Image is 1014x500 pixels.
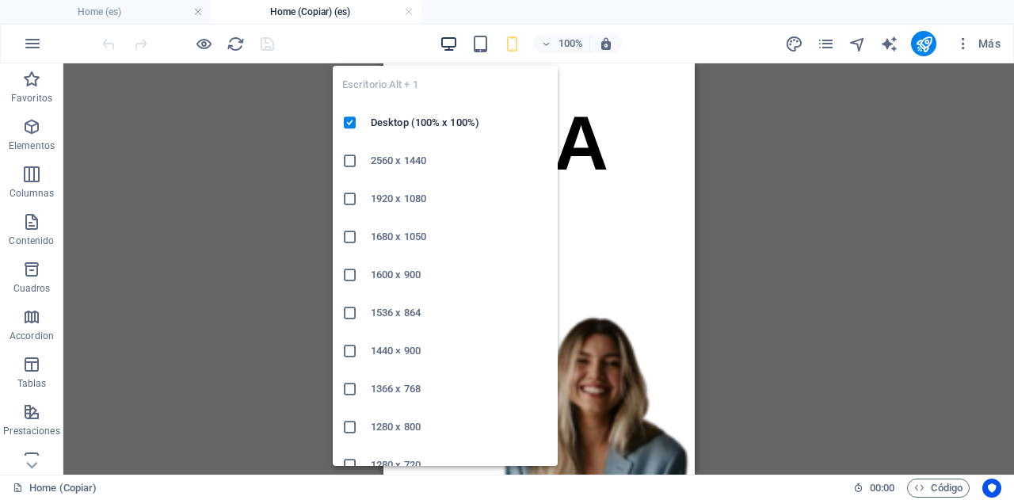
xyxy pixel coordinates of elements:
[371,227,548,246] h6: 1680 x 1050
[9,235,54,247] p: Contenido
[227,35,245,53] i: Volver a cargar página
[6,6,112,20] a: Skip to main content
[848,34,867,53] button: navigator
[194,34,213,53] button: Haz clic para salir del modo de previsualización y seguir editando
[853,479,895,498] h6: Tiempo de la sesión
[599,36,613,51] i: Al redimensionar, ajustar el nivel de zoom automáticamente para ajustarse al dispositivo elegido.
[371,151,548,170] h6: 2560 x 1440
[10,330,54,342] p: Accordion
[784,34,803,53] button: design
[9,139,55,152] p: Elementos
[371,342,548,361] h6: 1440 × 900
[226,34,245,53] button: reload
[371,418,548,437] h6: 1280 x 800
[816,34,835,53] button: pages
[949,31,1007,56] button: Más
[914,479,963,498] span: Código
[558,34,583,53] h6: 100%
[3,425,59,437] p: Prestaciones
[955,36,1001,52] span: Más
[879,34,898,53] button: text_generator
[13,479,97,498] a: Haz clic para cancelar la selección y doble clic para abrir páginas
[371,265,548,284] h6: 1600 x 900
[880,35,898,53] i: AI Writer
[17,377,47,390] p: Tablas
[915,35,933,53] i: Publicar
[881,482,883,494] span: :
[848,35,867,53] i: Navegador
[371,303,548,323] h6: 1536 x 864
[211,3,421,21] h4: Home (Copiar) (es)
[870,479,894,498] span: 00 00
[371,189,548,208] h6: 1920 x 1080
[11,92,52,105] p: Favoritos
[907,479,970,498] button: Código
[817,35,835,53] i: Páginas (Ctrl+Alt+S)
[371,380,548,399] h6: 1366 x 768
[371,456,548,475] h6: 1280 x 720
[10,187,55,200] p: Columnas
[911,31,936,56] button: publish
[371,113,548,132] h6: Desktop (100% x 100%)
[982,479,1001,498] button: Usercentrics
[13,282,51,295] p: Cuadros
[785,35,803,53] i: Diseño (Ctrl+Alt+Y)
[534,34,590,53] button: 100%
